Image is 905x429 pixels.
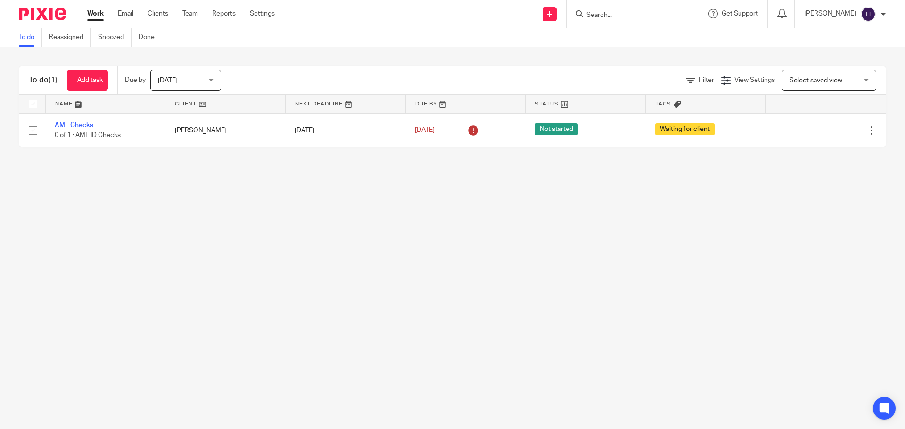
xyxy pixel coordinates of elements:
img: svg%3E [861,7,876,22]
a: Work [87,9,104,18]
h1: To do [29,75,58,85]
span: Waiting for client [655,123,715,135]
p: Due by [125,75,146,85]
a: Reports [212,9,236,18]
span: View Settings [734,77,775,83]
img: Pixie [19,8,66,20]
a: AML Checks [55,122,93,129]
a: Snoozed [98,28,132,47]
a: Settings [250,9,275,18]
span: [DATE] [415,127,435,134]
a: Clients [148,9,168,18]
a: To do [19,28,42,47]
span: 0 of 1 · AML ID Checks [55,132,121,138]
a: Done [139,28,162,47]
td: [PERSON_NAME] [165,113,286,147]
span: Tags [655,101,671,106]
a: Reassigned [49,28,91,47]
span: [DATE] [158,77,178,84]
td: [DATE] [285,113,405,147]
span: Get Support [722,10,758,17]
a: + Add task [67,70,108,91]
a: Email [118,9,133,18]
span: Not started [535,123,578,135]
p: [PERSON_NAME] [804,9,856,18]
span: Select saved view [790,77,842,84]
a: Team [182,9,198,18]
span: (1) [49,76,58,84]
input: Search [585,11,670,20]
span: Filter [699,77,714,83]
